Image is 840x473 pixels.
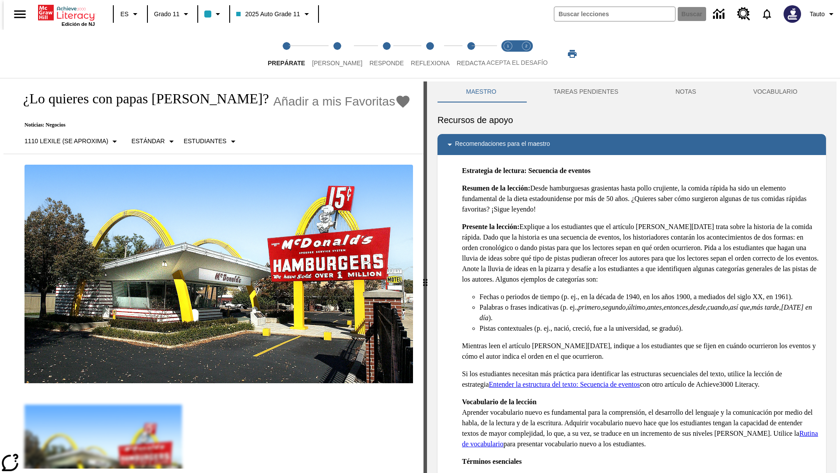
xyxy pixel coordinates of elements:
strong: Estrategia de lectura: Secuencia de eventos [462,167,591,174]
span: Responde [369,60,404,67]
span: Edición de NJ [62,21,95,27]
em: antes [647,304,662,311]
button: Lee step 2 of 5 [305,30,369,78]
a: Centro de información [708,2,732,26]
button: Reflexiona step 4 of 5 [404,30,457,78]
text: 1 [507,44,509,48]
div: Pulsa la tecla de intro o la barra espaciadora y luego presiona las flechas de derecha e izquierd... [423,81,427,473]
em: así que [730,304,750,311]
h1: ¿Lo quieres con papas [PERSON_NAME]? [14,91,269,107]
p: Estudiantes [184,137,227,146]
p: Mientras leen el artículo [PERSON_NAME][DATE], indique a los estudiantes que se fijen en cuándo o... [462,341,819,362]
em: primero [578,304,601,311]
button: TAREAS PENDIENTES [525,81,647,102]
button: VOCABULARIO [724,81,826,102]
button: NOTAS [647,81,725,102]
text: 2 [525,44,527,48]
em: segundo [602,304,626,311]
em: entonces [664,304,688,311]
button: Imprimir [558,46,586,62]
div: reading [3,81,423,469]
em: más tarde [752,304,779,311]
div: Recomendaciones para el maestro [437,134,826,155]
span: Añadir a mis Favoritas [273,95,395,109]
span: Reflexiona [411,60,450,67]
p: Explique a los estudiantes que el artículo [PERSON_NAME][DATE] trata sobre la historia de la comi... [462,222,819,285]
em: desde [690,304,706,311]
div: Instructional Panel Tabs [437,81,826,102]
p: Noticias: Negocios [14,122,411,128]
button: Responde step 3 of 5 [362,30,411,78]
button: Lenguaje: ES, Selecciona un idioma [116,6,144,22]
a: Entender la estructura del texto: Secuencia de eventos [489,381,640,388]
img: Uno de los primeros locales de McDonald's, con el icónico letrero rojo y los arcos amarillos. [24,165,413,384]
button: Perfil/Configuración [806,6,840,22]
p: Estándar [131,137,164,146]
span: 2025 Auto Grade 11 [236,10,300,19]
li: Palabras o frases indicativas (p. ej., , , , , , , , , , ). [479,302,819,323]
button: Acepta el desafío contesta step 2 of 2 [514,30,539,78]
button: Seleccionar estudiante [180,134,242,149]
li: Fechas o periodos de tiempo (p. ej., en la década de 1940, en los años 1900, a mediados del siglo... [479,292,819,302]
span: Redacta [457,60,486,67]
a: Notificaciones [756,3,778,25]
em: cuando [707,304,728,311]
p: Recomendaciones para el maestro [455,139,550,150]
img: Avatar [784,5,801,23]
button: Tipo de apoyo, Estándar [128,134,180,149]
button: Acepta el desafío lee step 1 of 2 [495,30,521,78]
a: Centro de recursos, Se abrirá en una pestaña nueva. [732,2,756,26]
p: Aprender vocabulario nuevo es fundamental para la comprensión, el desarrollo del lenguaje y la co... [462,397,819,449]
span: [PERSON_NAME] [312,60,362,67]
button: El color de la clase es azul claro. Cambiar el color de la clase. [201,6,227,22]
strong: Presente la lección: [462,223,519,230]
span: ES [120,10,129,19]
strong: Resumen de la lección: [462,184,530,192]
div: Portada [38,3,95,27]
button: Seleccione Lexile, 1110 Lexile (Se aproxima) [21,134,123,149]
span: Grado 11 [154,10,179,19]
button: Escoja un nuevo avatar [778,3,806,25]
li: Pistas contextuales (p. ej., nació, creció, fue a la universidad, se graduó). [479,323,819,334]
h6: Recursos de apoyo [437,113,826,127]
p: Desde hamburguesas grasientas hasta pollo crujiente, la comida rápida ha sido un elemento fundame... [462,183,819,215]
strong: Términos esenciales [462,458,521,465]
span: Tauto [810,10,825,19]
button: Clase: 2025 Auto Grade 11, Selecciona una clase [233,6,315,22]
strong: Vocabulario de la lección [462,398,537,406]
button: Prepárate step 1 of 5 [261,30,312,78]
button: Maestro [437,81,525,102]
p: 1110 Lexile (Se aproxima) [24,137,108,146]
em: último [627,304,645,311]
button: Añadir a mis Favoritas - ¿Lo quieres con papas fritas? [273,94,411,109]
span: ACEPTA EL DESAFÍO [486,59,548,66]
div: activity [427,81,836,473]
input: Buscar campo [554,7,675,21]
button: Redacta step 5 of 5 [450,30,493,78]
button: Abrir el menú lateral [7,1,33,27]
p: Si los estudiantes necesitan más práctica para identificar las estructuras secuenciales del texto... [462,369,819,390]
span: Prepárate [268,60,305,67]
button: Grado: Grado 11, Elige un grado [150,6,195,22]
